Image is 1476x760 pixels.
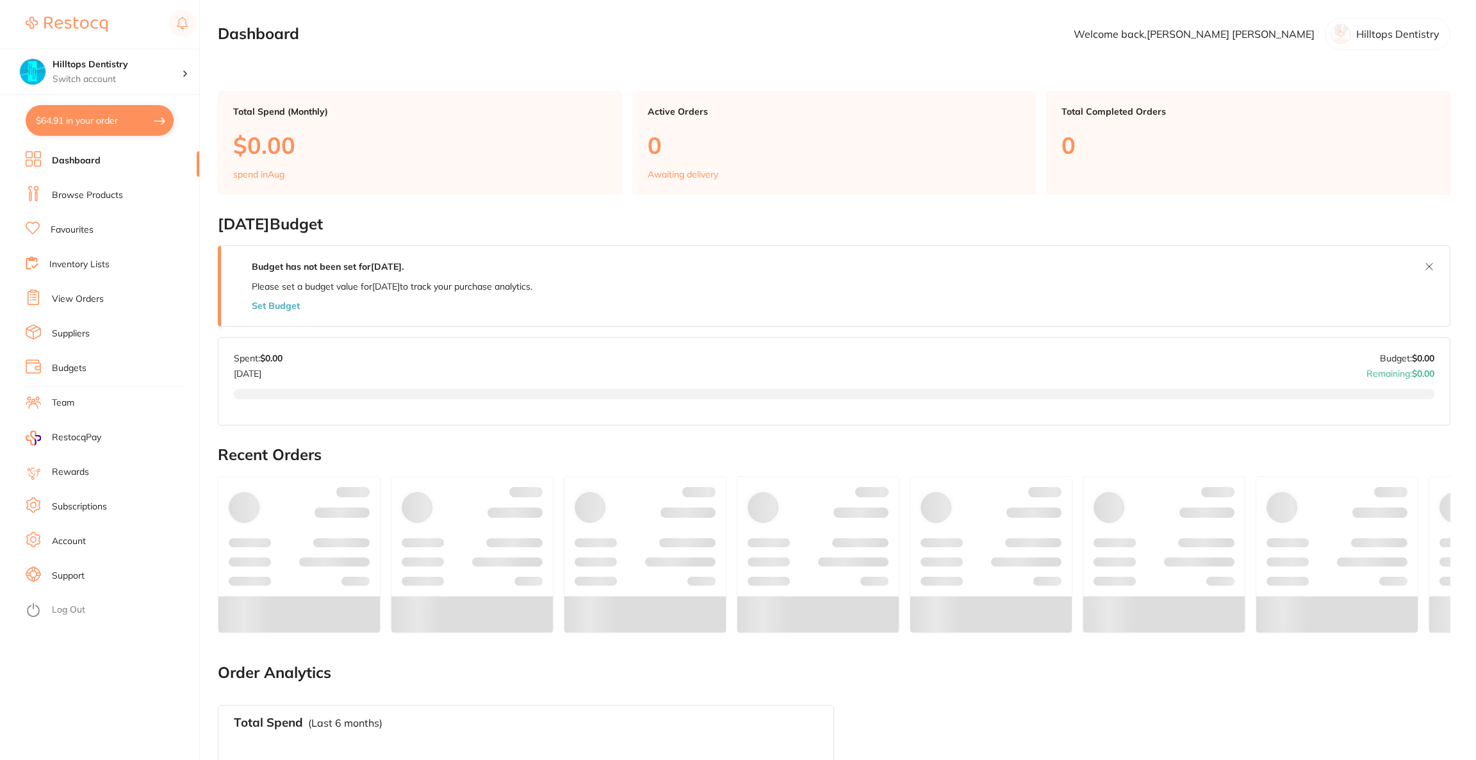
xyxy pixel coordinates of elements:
[1062,132,1435,158] p: 0
[52,604,85,616] a: Log Out
[1074,28,1315,40] p: Welcome back, [PERSON_NAME] [PERSON_NAME]
[260,352,283,364] strong: $0.00
[26,600,195,621] button: Log Out
[52,293,104,306] a: View Orders
[1380,353,1434,363] p: Budget:
[1412,368,1434,379] strong: $0.00
[648,169,718,179] p: Awaiting delivery
[53,58,182,71] h4: Hilltops Dentistry
[1062,106,1435,117] p: Total Completed Orders
[52,500,107,513] a: Subscriptions
[648,132,1021,158] p: 0
[632,91,1037,195] a: Active Orders0Awaiting delivery
[218,664,1450,682] h2: Order Analytics
[52,431,101,444] span: RestocqPay
[252,301,300,311] button: Set Budget
[234,353,283,363] p: Spent:
[233,169,284,179] p: spend in Aug
[218,25,299,43] h2: Dashboard
[52,570,85,582] a: Support
[218,91,622,195] a: Total Spend (Monthly)$0.00spend inAug
[26,17,108,32] img: Restocq Logo
[52,466,89,479] a: Rewards
[234,363,283,379] p: [DATE]
[49,258,110,271] a: Inventory Lists
[52,327,90,340] a: Suppliers
[233,132,607,158] p: $0.00
[252,261,404,272] strong: Budget has not been set for [DATE] .
[20,59,45,85] img: Hilltops Dentistry
[52,397,74,409] a: Team
[26,105,174,136] button: $64.91 in your order
[1366,363,1434,379] p: Remaining:
[26,10,108,39] a: Restocq Logo
[252,281,532,292] p: Please set a budget value for [DATE] to track your purchase analytics.
[52,154,101,167] a: Dashboard
[308,717,382,729] p: (Last 6 months)
[52,189,123,202] a: Browse Products
[1356,28,1439,40] p: Hilltops Dentistry
[218,215,1450,233] h2: [DATE] Budget
[233,106,607,117] p: Total Spend (Monthly)
[52,362,86,375] a: Budgets
[26,431,101,445] a: RestocqPay
[648,106,1021,117] p: Active Orders
[26,431,41,445] img: RestocqPay
[1046,91,1450,195] a: Total Completed Orders0
[52,535,86,548] a: Account
[51,224,94,236] a: Favourites
[1412,352,1434,364] strong: $0.00
[234,716,303,730] h3: Total Spend
[53,73,182,86] p: Switch account
[218,446,1450,464] h2: Recent Orders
